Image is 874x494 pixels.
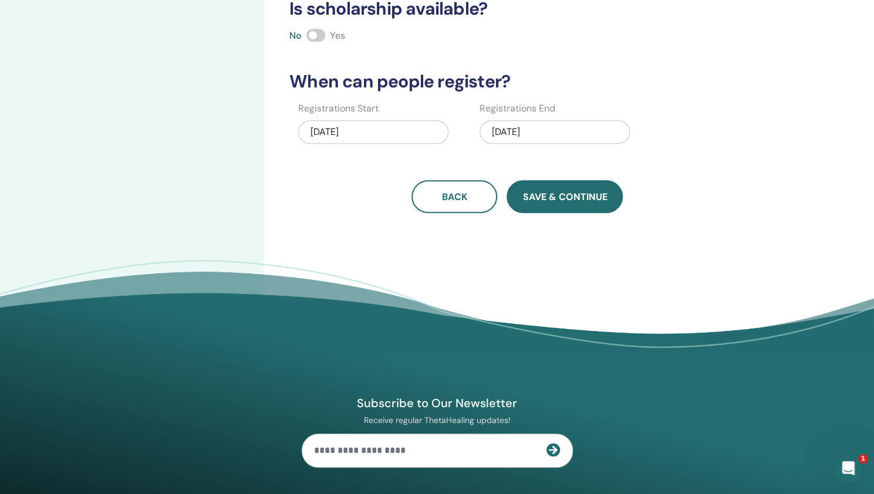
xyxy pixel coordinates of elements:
[442,191,467,203] span: Back
[302,395,573,411] h4: Subscribe to Our Newsletter
[507,180,623,213] button: Save & Continue
[289,29,302,42] span: No
[302,415,573,425] p: Receive regular ThetaHealing updates!
[298,101,379,116] label: Registrations Start
[480,120,630,144] div: [DATE]
[298,120,448,144] div: [DATE]
[330,29,345,42] span: Yes
[282,71,752,92] h3: When can people register?
[411,180,497,213] button: Back
[858,454,868,463] span: 1
[522,191,607,203] span: Save & Continue
[480,101,555,116] label: Registrations End
[834,454,862,482] iframe: Intercom live chat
